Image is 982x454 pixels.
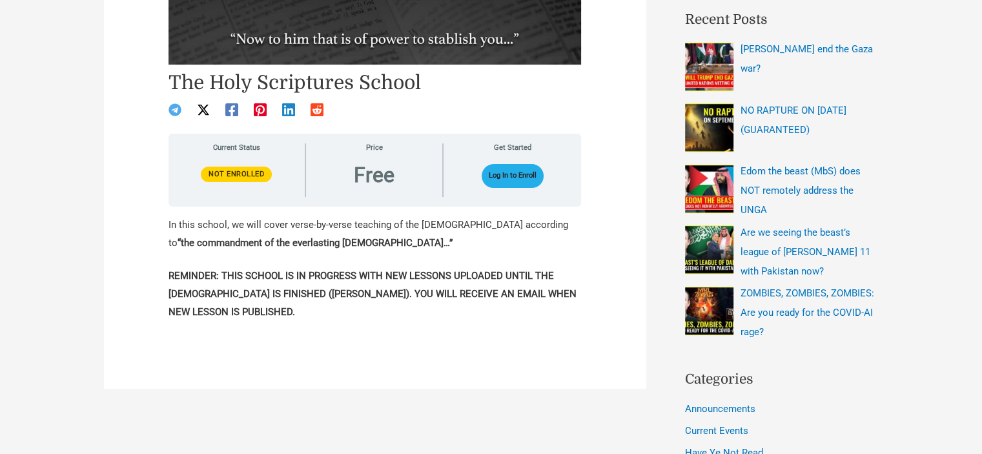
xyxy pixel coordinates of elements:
a: Are we seeing the beast’s league of [PERSON_NAME] 11 with Pakistan now? [741,227,870,277]
a: NO RAPTURE ON [DATE] (GUARANTEED) [741,105,846,136]
h2: Categories [685,369,879,390]
span: Free [354,165,394,185]
h2: Current Status [178,143,295,153]
a: Facebook [225,103,238,116]
a: Pinterest [254,103,267,116]
a: Linkedin [282,103,295,116]
a: Announcements [685,403,755,415]
h2: Price [316,143,433,153]
a: Reddit [311,103,323,116]
h1: The Holy Scriptures School [169,71,582,94]
h2: Get Started [453,143,571,153]
button: Log In to Enroll [482,164,544,188]
a: ZOMBIES, ZOMBIES, ZOMBIES: Are you ready for the COVID-AI rage? [741,287,874,338]
a: Telegram [169,103,181,116]
nav: Recent Posts [685,39,879,342]
a: [PERSON_NAME] end the Gaza war? [741,43,873,74]
a: Edom the beast (MbS) does NOT remotely address the UNGA [741,165,861,216]
h2: Recent Posts [685,10,879,30]
strong: REMINDER: THIS SCHOOL IS IN PROGRESS WITH NEW LESSONS UPLOADED UNTIL THE [DEMOGRAPHIC_DATA] IS FI... [169,270,577,318]
p: In this school, we will cover verse-by-verse teaching of the [DEMOGRAPHIC_DATA] according to [169,216,582,253]
a: Twitter / X [197,103,210,116]
span: Not Enrolled [209,170,264,178]
a: Current Events [685,425,748,437]
strong: “the commandment of the everlasting [DEMOGRAPHIC_DATA]…” [178,237,453,249]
